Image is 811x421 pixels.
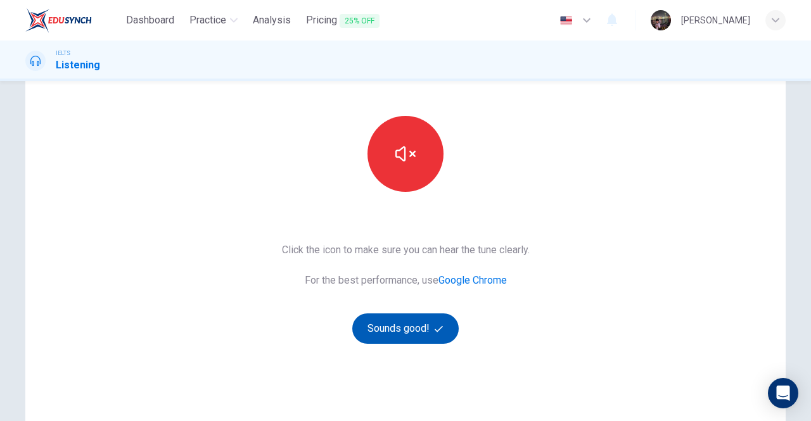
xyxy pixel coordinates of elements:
[352,313,459,344] button: Sounds good!
[126,13,174,28] span: Dashboard
[56,58,100,73] h1: Listening
[558,16,574,25] img: en
[768,378,798,408] div: Open Intercom Messenger
[189,13,226,28] span: Practice
[184,9,243,32] button: Practice
[301,9,385,32] button: Pricing25% OFF
[651,10,671,30] img: Profile picture
[25,8,121,33] a: EduSynch logo
[25,8,92,33] img: EduSynch logo
[438,274,507,286] a: Google Chrome
[282,242,530,258] span: Click the icon to make sure you can hear the tune clearly.
[306,13,380,28] span: Pricing
[282,273,530,288] span: For the best performance, use
[340,14,380,28] span: 25% OFF
[253,13,291,28] span: Analysis
[56,49,70,58] span: IELTS
[121,9,179,32] button: Dashboard
[681,13,750,28] div: [PERSON_NAME]
[248,9,296,32] button: Analysis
